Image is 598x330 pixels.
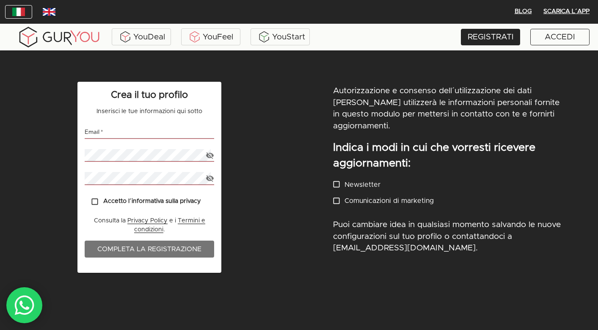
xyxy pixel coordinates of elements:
[114,31,169,43] div: YouDeal
[112,28,171,45] a: YouDeal
[513,6,533,17] span: BLOG
[510,5,537,19] button: BLOG
[85,89,214,102] p: Crea il tuo profilo
[530,29,590,45] a: ACCEDI
[119,31,132,43] img: ALVAdSatItgsAAAAAElFTkSuQmCC
[43,8,55,16] img: wDv7cRK3VHVvwAAACV0RVh0ZGF0ZTpjcmVhdGUAMjAxOC0wMy0yNVQwMToxNzoxMiswMDowMGv4vjwAAAAldEVYdGRhdGU6bW...
[344,196,434,206] p: Comunicazioni di marketing
[188,31,201,43] img: KDuXBJLpDstiOJIlCPq11sr8c6VfEN1ke5YIAoPlCPqmrDPlQeIQgHlNqkP7FCiAKJQRHlC7RCaiHTHAlEEQLmFuo+mIt2xQB...
[461,29,520,45] a: REGISTRATI
[134,218,205,233] a: Termini e condizioni
[333,97,565,132] p: [PERSON_NAME] utilizzerà le informazioni personali fornite in questo modulo per mettersi in conta...
[103,197,201,206] p: Accetto l´informativa sulla privacy
[85,216,214,234] p: Consulta la e i .
[127,218,168,224] a: Privacy Policy
[253,31,308,43] div: YouStart
[251,28,310,45] a: YouStart
[333,219,565,254] p: Puoi cambiare idea in qualsiasi momento salvando le nuove configurazioni sul tuo profilo o contat...
[17,25,102,49] img: gyLogo01.5aaa2cff.png
[258,31,270,43] img: BxzlDwAAAAABJRU5ErkJggg==
[333,85,532,97] p: Autorizzazione e consenso dell´utilizzazione dei dati
[181,28,240,45] a: YouFeel
[12,8,25,16] img: italy.83948c3f.jpg
[85,107,214,116] p: Inserisci le tue informazioni qui sotto
[540,5,593,19] button: Scarica l´App
[14,295,35,316] img: whatsAppIcon.04b8739f.svg
[543,6,590,17] span: Scarica l´App
[183,31,238,43] div: YouFeel
[344,180,380,190] p: Newsletter
[333,140,565,171] p: Indica i modi in cui che vorresti ricevere aggiornamenti:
